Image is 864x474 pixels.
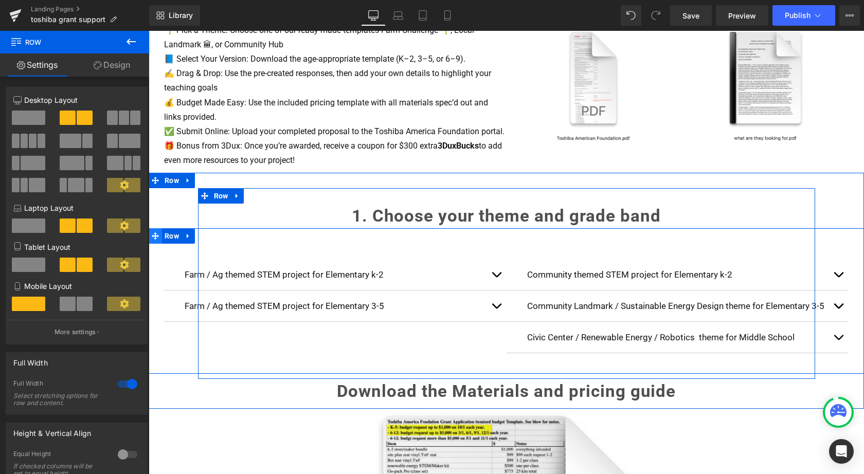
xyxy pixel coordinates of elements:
[36,239,235,249] strong: Farm / Ag themed STEM project for Elementary k-2
[31,5,149,13] a: Landing Pages
[15,108,358,137] p: 🎁 Bonus from 3Dux: Once you’re awarded, receive a coupon for $300 extra to add even more resource...
[36,270,236,280] strong: Farm / Ag themed STEM project for Elementary 3-5
[33,142,46,157] a: Expand / Collapse
[15,94,358,108] p: ✅ Submit Online: Upload your completed proposal to the Toshiba America Foundation portal.
[13,281,140,291] p: Mobile Layout
[621,5,641,26] button: Undo
[15,21,358,35] p: 📘 Select Your Version: Download the age-appropriate template (K–2, 3–5, or 6–9).
[379,239,584,249] strong: Community themed STEM project for Elementary k-2
[386,5,410,26] a: Laptop
[361,5,386,26] a: Desktop
[13,392,106,407] div: Select stretching options for row and content.
[33,197,46,213] a: Expand / Collapse
[772,5,835,26] button: Publish
[13,197,33,213] span: Row
[13,242,140,252] p: Tablet Layout
[169,11,193,20] span: Library
[13,142,33,157] span: Row
[379,301,646,312] strong: Civic Center / Renewable Energy / Robotics theme for Middle School
[839,5,860,26] button: More
[82,157,95,173] a: Expand / Collapse
[13,95,140,105] p: Desktop Layout
[55,327,96,337] p: More settings
[410,5,435,26] a: Tablet
[716,5,768,26] a: Preview
[13,379,107,390] div: Full Width
[289,110,330,120] strong: 3DuxBucks
[728,10,756,21] span: Preview
[13,203,140,213] p: Laptop Layout
[435,5,460,26] a: Mobile
[682,10,699,21] span: Save
[149,5,200,26] a: New Library
[6,320,147,344] button: More settings
[13,450,107,461] div: Equal Height
[15,65,358,94] p: 💰 Budget Made Easy: Use the included pricing template with all materials spec’d out and links pro...
[188,350,527,370] strong: Download the Materials and pricing guide
[203,175,512,195] strong: 1. Choose your theme and grade band
[63,157,82,173] span: Row
[13,353,48,367] div: Full Width
[785,11,811,20] span: Publish
[31,15,105,24] span: toshiba grant support
[829,439,854,464] div: Open Intercom Messenger
[15,35,358,64] p: ✍️ Drag & Drop: Use the pre-created responses, then add your own details to highlight your teachi...
[379,270,676,280] strong: Community Landmark / Sustainable Energy Design theme for Elementary 3-5
[75,53,149,77] a: Design
[13,423,91,437] div: Height & Vertical Align
[10,31,113,53] span: Row
[645,5,666,26] button: Redo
